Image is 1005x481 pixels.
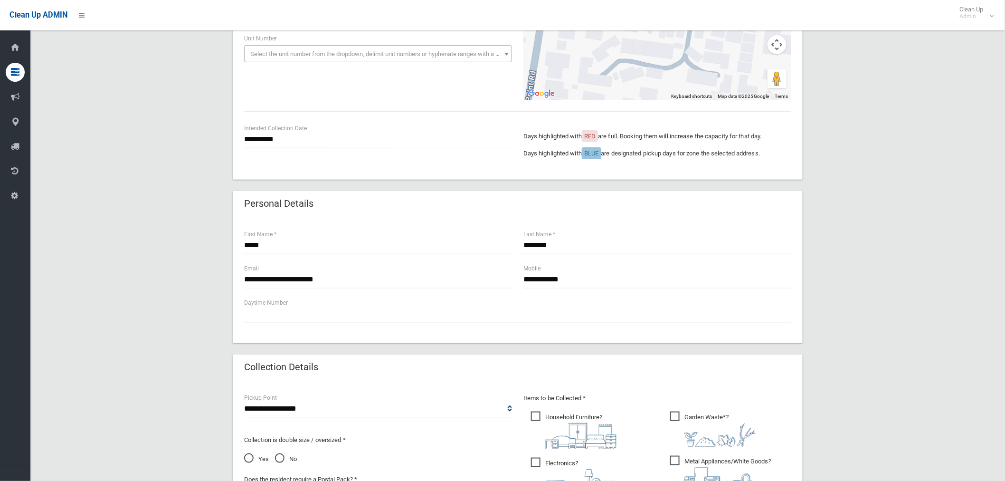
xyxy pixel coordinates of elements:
header: Collection Details [233,358,330,376]
span: No [275,453,297,465]
span: Garden Waste* [670,412,756,447]
span: Household Furniture [531,412,616,449]
img: 4fd8a5c772b2c999c83690221e5242e0.png [684,423,756,447]
span: Clean Up [955,6,993,20]
i: ? [684,414,756,447]
button: Map camera controls [768,35,787,54]
p: Items to be Collected * [523,393,791,404]
img: Google [526,87,557,100]
span: Select the unit number from the dropdown, delimit unit numbers or hyphenate ranges with a comma [250,50,516,58]
p: Days highlighted with are designated pickup days for zone the selected address. [523,148,791,159]
span: Map data ©2025 Google [718,94,769,99]
a: Terms (opens in new tab) [775,94,788,99]
span: RED [584,133,596,140]
span: Clean Up ADMIN [9,10,67,19]
p: Days highlighted with are full. Booking them will increase the capacity for that day. [523,131,791,142]
small: Admin [960,13,984,20]
i: ? [545,414,616,449]
span: BLUE [584,150,598,157]
img: aa9efdbe659d29b613fca23ba79d85cb.png [545,423,616,449]
span: Yes [244,453,269,465]
a: Open this area in Google Maps (opens a new window) [526,87,557,100]
p: Collection is double size / oversized * [244,434,512,446]
button: Drag Pegman onto the map to open Street View [768,69,787,88]
button: Keyboard shortcuts [671,93,712,100]
header: Personal Details [233,194,325,213]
